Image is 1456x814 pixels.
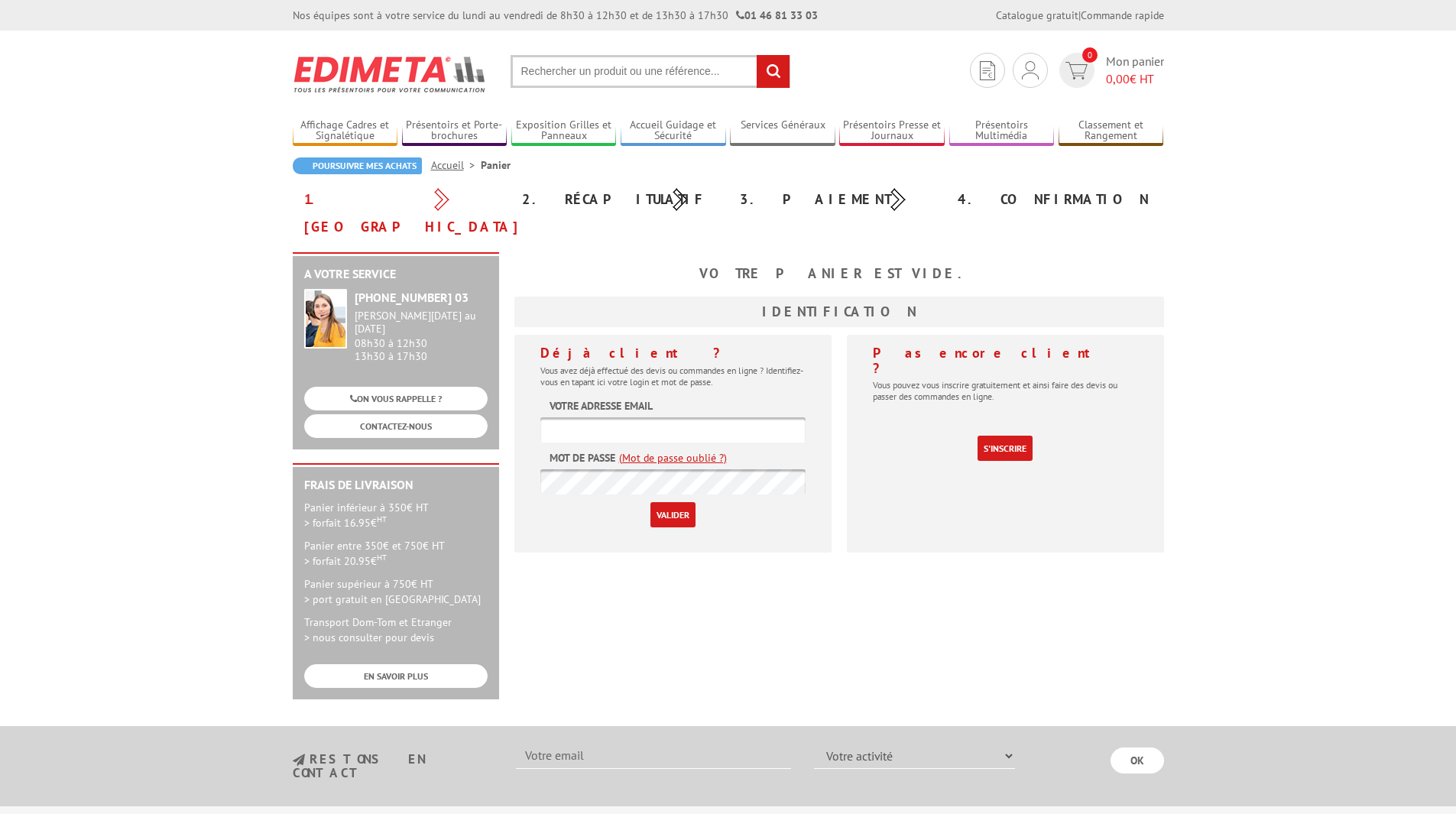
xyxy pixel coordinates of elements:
[293,118,398,144] a: Affichage Cadres et Signalétique
[996,8,1164,23] div: |
[293,754,305,767] img: newsletter.jpg
[996,8,1078,22] a: Catalogue gratuit
[1056,53,1164,88] a: devis rapide 0 Mon panier 0,00€ HT
[650,502,696,527] input: Valider
[1106,53,1164,88] span: Mon panier
[728,186,946,213] div: 3. Paiement
[304,538,488,569] p: Panier entre 350€ et 750€ HT
[699,264,979,282] b: Votre panier est vide.
[293,46,488,102] img: Edimeta
[304,576,488,607] p: Panier supérieur à 750€ HT
[516,743,791,769] input: Votre email
[377,552,387,563] sup: HT
[293,186,511,241] div: 1. [GEOGRAPHIC_DATA]
[431,158,481,172] a: Accueil
[980,61,995,80] img: devis rapide
[293,8,818,23] div: Nos équipes sont à votre service du lundi au vendredi de 8h30 à 12h30 et de 13h30 à 17h30
[304,631,434,644] span: > nous consulter pour devis
[839,118,945,144] a: Présentoirs Presse et Journaux
[1082,47,1098,63] span: 0
[355,310,488,362] div: 08h30 à 12h30 13h30 à 17h30
[304,478,488,492] h2: Frais de Livraison
[355,290,469,305] strong: [PHONE_NUMBER] 03
[377,514,387,524] sup: HT
[619,450,727,465] a: (Mot de passe oublié ?)
[1081,8,1164,22] a: Commande rapide
[514,297,1164,327] h3: Identification
[757,55,790,88] input: rechercher
[304,500,488,530] p: Panier inférieur à 350€ HT
[949,118,1055,144] a: Présentoirs Multimédia
[304,554,387,568] span: > forfait 20.95€
[304,592,481,606] span: > port gratuit en [GEOGRAPHIC_DATA]
[304,414,488,438] a: CONTACTEZ-NOUS
[730,118,835,144] a: Services Généraux
[550,398,653,413] label: Votre adresse email
[481,157,511,173] li: Panier
[304,289,347,349] img: widget-service.jpg
[621,118,726,144] a: Accueil Guidage et Sécurité
[511,55,790,88] input: Rechercher un produit ou une référence...
[304,664,488,688] a: EN SAVOIR PLUS
[540,365,806,388] p: Vous avez déjà effectué des devis ou commandes en ligne ? Identifiez-vous en tapant ici votre log...
[540,345,806,361] h4: Déjà client ?
[304,387,488,410] a: ON VOUS RAPPELLE ?
[402,118,507,144] a: Présentoirs et Porte-brochures
[873,345,1138,376] h4: Pas encore client ?
[873,379,1138,402] p: Vous pouvez vous inscrire gratuitement et ainsi faire des devis ou passer des commandes en ligne.
[511,118,617,144] a: Exposition Grilles et Panneaux
[946,186,1164,213] div: 4. Confirmation
[293,753,494,780] h3: restons en contact
[304,615,488,645] p: Transport Dom-Tom et Etranger
[304,516,387,530] span: > forfait 16.95€
[1106,70,1164,88] span: € HT
[550,450,615,465] label: Mot de passe
[1111,748,1164,773] input: OK
[1065,62,1088,79] img: devis rapide
[355,310,488,336] div: [PERSON_NAME][DATE] au [DATE]
[736,8,818,22] strong: 01 46 81 33 03
[978,436,1033,461] a: S'inscrire
[1106,71,1130,86] span: 0,00
[1059,118,1164,144] a: Classement et Rangement
[1022,61,1039,79] img: devis rapide
[511,186,728,213] div: 2. Récapitulatif
[304,268,488,281] h2: A votre service
[293,157,422,174] a: Poursuivre mes achats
